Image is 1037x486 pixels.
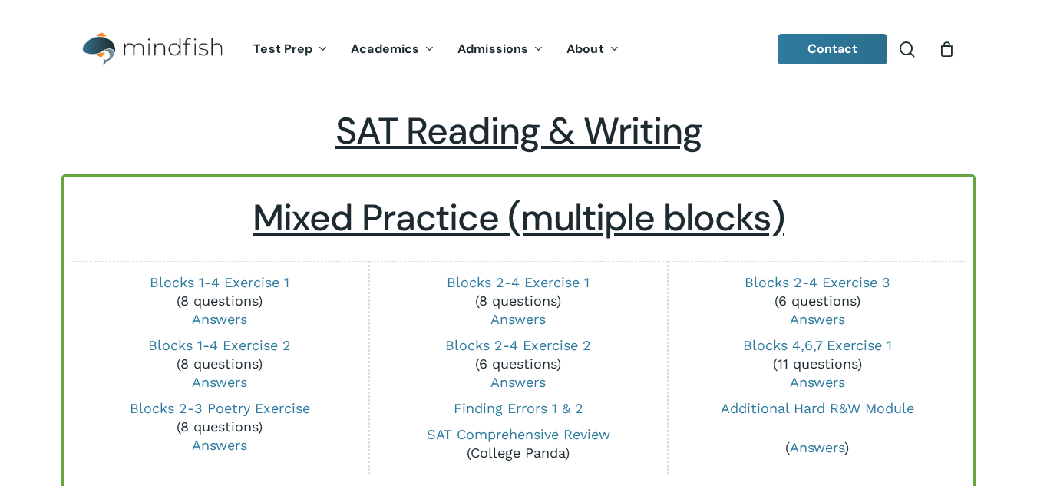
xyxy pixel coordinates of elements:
p: (8 questions) [80,399,359,455]
a: Blocks 2-4 Exercise 3 [745,274,890,290]
span: SAT Reading & Writing [335,107,702,155]
span: Admissions [457,41,528,57]
u: Mixed Practice (multiple blocks) [253,193,784,242]
a: About [555,43,631,56]
nav: Main Menu [242,21,630,78]
a: Answers [790,439,844,455]
span: Test Prep [253,41,312,57]
span: About [566,41,604,57]
a: Finding Errors 1 & 2 [454,400,583,416]
a: Answers [192,311,247,327]
a: Answers [490,374,546,390]
a: Contact [778,34,888,64]
a: Blocks 4,6,7 Exercise 1 [743,337,892,353]
p: (11 questions) [678,336,957,392]
a: Test Prep [242,43,339,56]
p: (College Panda) [379,425,659,462]
p: (6 questions) [678,273,957,329]
a: Blocks 1-4 Exercise 1 [150,274,289,290]
a: Blocks 2-4 Exercise 2 [445,337,591,353]
a: Answers [192,374,247,390]
a: Answers [790,374,845,390]
span: Academics [351,41,419,57]
header: Main Menu [61,21,976,78]
a: Blocks 2-3 Poetry Exercise [130,400,310,416]
span: Contact [807,41,858,57]
p: (8 questions) [379,273,659,329]
a: Blocks 2-4 Exercise 1 [447,274,590,290]
p: (8 questions) [80,273,359,329]
a: Admissions [446,43,555,56]
a: Cart [938,41,955,58]
a: Answers [790,311,845,327]
p: ( ) [678,438,957,457]
a: Answers [490,311,546,327]
a: SAT Comprehensive Review [427,426,610,442]
a: Blocks 1-4 Exercise 2 [148,337,291,353]
p: (6 questions) [379,336,659,392]
a: Answers [192,437,247,453]
p: (8 questions) [80,336,359,392]
a: Additional Hard R&W Module [721,400,914,416]
a: Academics [339,43,446,56]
